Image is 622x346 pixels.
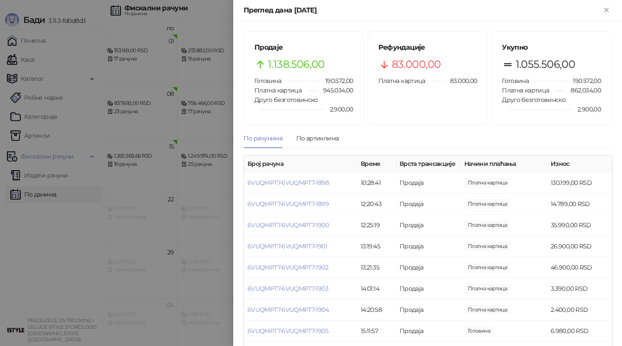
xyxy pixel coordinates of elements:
td: 3.390,00 RSD [547,278,612,299]
td: Продаја [396,278,461,299]
span: 35.990,00 [464,220,511,230]
td: Продаја [396,172,461,194]
span: 2.900,00 [571,105,601,114]
td: 14:20:58 [357,299,396,321]
a: 6VUQMPT7-6VUQMPT7-1898 [248,179,329,187]
td: 14.789,00 RSD [547,194,612,215]
span: Платна картица [502,86,549,94]
span: 1.055.506,00 [516,56,575,73]
span: 2.900,00 [324,105,353,114]
span: 14.789,00 [464,199,511,209]
span: 862.034,00 [565,86,601,95]
td: 130.199,00 RSD [547,172,612,194]
td: Продаја [396,321,461,342]
span: Друго безготовинско [502,96,565,104]
th: Износ [547,156,612,172]
a: 6VUQMPT7-6VUQMPT7-1901 [248,242,327,250]
td: Продаја [396,257,461,278]
td: 26.900,00 RSD [547,236,612,257]
div: По рачунима [244,133,282,143]
td: 10:28:41 [357,172,396,194]
span: Платна картица [378,77,425,85]
span: 46.900,00 [464,263,511,272]
a: 6VUQMPT7-6VUQMPT7-1904 [248,306,329,314]
span: Платна картица [254,86,301,94]
span: 130.199,00 [464,178,511,187]
div: По артиклима [296,133,339,143]
a: 6VUQMPT7-6VUQMPT7-1899 [248,200,329,208]
td: 35.990,00 RSD [547,215,612,236]
th: Врста трансакције [396,156,461,172]
span: 6.980,00 [464,326,494,336]
button: Close [601,5,612,16]
h5: Продаје [254,42,353,53]
td: Продаја [396,236,461,257]
a: 6VUQMPT7-6VUQMPT7-1900 [248,221,329,229]
span: Готовина [502,77,529,85]
span: Друго безготовинско [254,96,318,104]
th: Број рачуна [244,156,357,172]
td: Продаја [396,194,461,215]
span: Готовина [254,77,281,85]
td: Продаја [396,215,461,236]
span: 3.390,00 [464,284,511,293]
td: 13:19:45 [357,236,396,257]
h5: Рефундације [378,42,477,53]
th: Време [357,156,396,172]
h5: Укупно [502,42,601,53]
td: 13:21:35 [357,257,396,278]
span: 190.572,00 [319,76,353,86]
td: 12:25:19 [357,215,396,236]
a: 6VUQMPT7-6VUQMPT7-1905 [248,327,328,335]
span: 1.138.506,00 [268,56,324,73]
div: Преглед дана [DATE] [244,5,601,16]
td: 14:01:14 [357,278,396,299]
td: 2.400,00 RSD [547,299,612,321]
a: 6VUQMPT7-6VUQMPT7-1902 [248,263,328,271]
td: 6.980,00 RSD [547,321,612,342]
a: 6VUQMPT7-6VUQMPT7-1903 [248,285,328,292]
span: 83.000,00 [392,56,441,73]
span: 2.400,00 [464,305,511,314]
th: Начини плаћања [461,156,547,172]
span: 945.034,00 [317,86,353,95]
span: 83.000,00 [444,76,477,86]
td: 46.900,00 RSD [547,257,612,278]
td: Продаја [396,299,461,321]
span: 26.900,00 [464,241,511,251]
td: 12:20:43 [357,194,396,215]
span: 190.572,00 [567,76,601,86]
td: 15:11:57 [357,321,396,342]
